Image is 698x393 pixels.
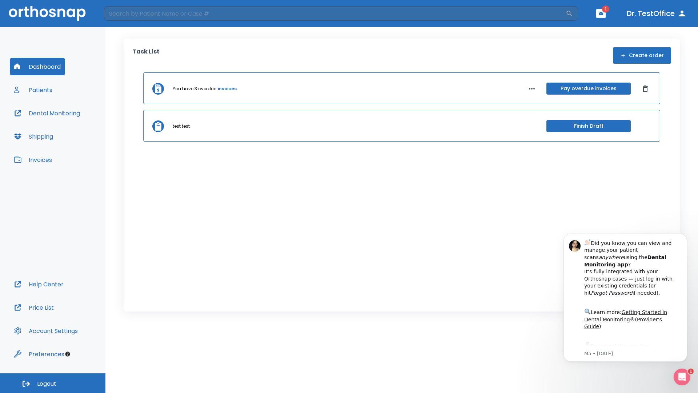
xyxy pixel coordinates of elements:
[104,6,566,21] input: Search by Patient Name or Case #
[553,223,698,373] iframe: Intercom notifications message
[10,81,57,99] button: Patients
[64,351,71,357] div: Tooltip anchor
[32,119,123,156] div: Download the app: | ​ Let us know if you need help getting started!
[546,120,631,132] button: Finish Draft
[10,275,68,293] button: Help Center
[132,47,160,64] p: Task List
[123,16,129,21] button: Dismiss notification
[624,7,689,20] button: Dr. TestOffice
[613,47,671,64] button: Create order
[602,5,609,13] span: 1
[673,368,691,386] iframe: Intercom live chat
[37,380,56,388] span: Logout
[10,299,58,316] button: Price List
[10,128,57,145] button: Shipping
[173,123,190,130] p: test test
[639,83,651,95] button: Dismiss
[688,368,694,374] span: 1
[10,58,65,75] button: Dashboard
[10,322,82,340] button: Account Settings
[173,86,216,92] p: You have 3 overdue
[10,104,84,122] button: Dental Monitoring
[218,86,237,92] a: invoices
[546,83,631,95] button: Pay overdue invoices
[9,6,86,21] img: Orthosnap
[10,151,56,168] button: Invoices
[32,128,123,134] p: Message from Ma, sent 1w ago
[32,120,96,134] a: App Store
[10,345,69,363] button: Preferences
